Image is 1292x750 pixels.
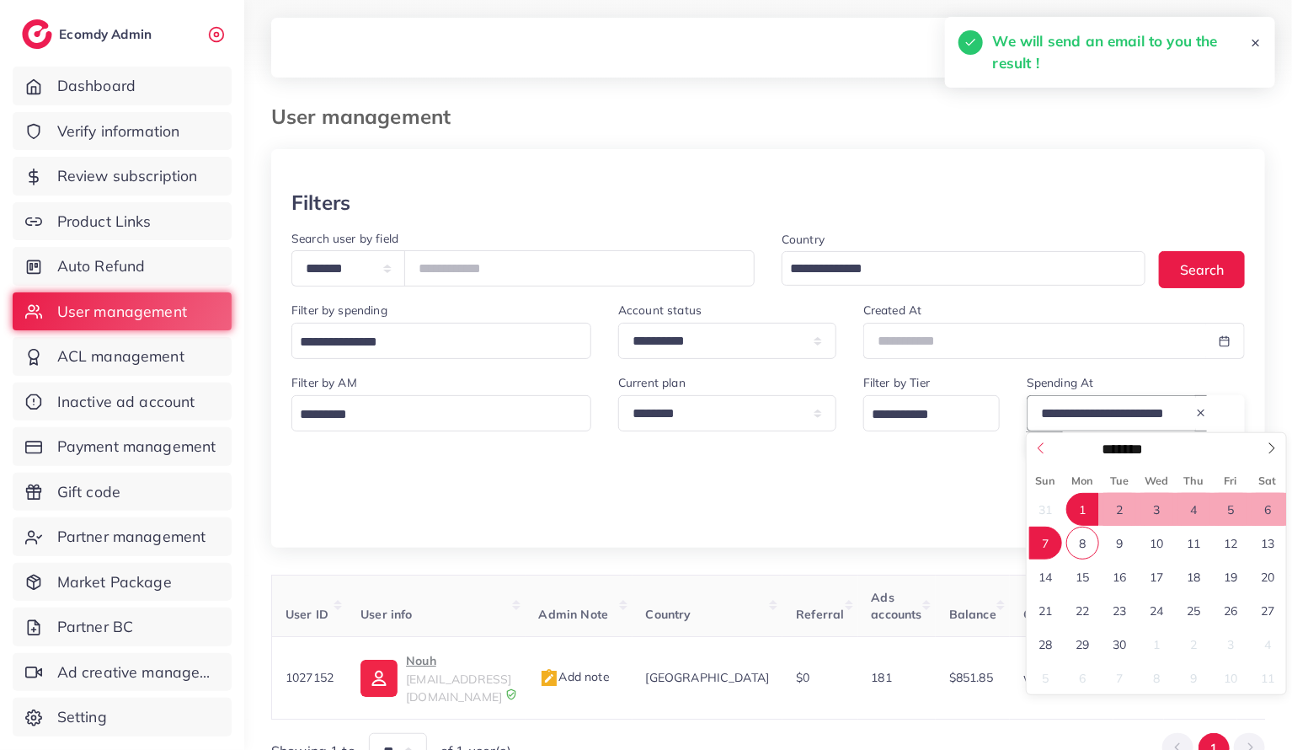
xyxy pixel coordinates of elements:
span: Verify information [57,121,180,142]
span: October 10, 2025 [1215,662,1247,694]
span: September 7, 2025 [1029,527,1062,560]
input: Search for option [784,256,1124,282]
span: September 11, 2025 [1177,527,1210,560]
span: September 26, 2025 [1215,594,1247,627]
span: September 28, 2025 [1029,628,1062,661]
span: Add note [539,669,610,684]
a: Product Links [13,202,232,241]
a: Payment management [13,427,232,466]
input: Search for option [294,329,569,356]
img: admin_note.cdd0b510.svg [539,668,559,688]
span: September 4, 2025 [1177,493,1210,526]
span: September 1, 2025 [1066,493,1099,526]
div: Search for option [291,395,591,431]
span: Product Links [57,211,152,233]
span: 1027152 [286,670,334,685]
span: September 25, 2025 [1177,594,1210,627]
span: September 5, 2025 [1215,493,1247,526]
a: Setting [13,698,232,737]
span: September 30, 2025 [1103,628,1136,661]
label: Current plan [618,374,686,391]
span: October 3, 2025 [1215,628,1247,661]
span: Market Package [57,571,172,593]
a: Auto Refund [13,247,232,286]
span: September 2, 2025 [1103,493,1136,526]
a: Gift code [13,473,232,512]
span: September 23, 2025 [1103,594,1136,627]
h3: User management [271,104,464,129]
span: October 8, 2025 [1140,662,1173,694]
span: Admin Note [539,607,609,622]
span: October 1, 2025 [1140,628,1173,661]
span: [GEOGRAPHIC_DATA] [646,670,770,685]
span: September 14, 2025 [1029,560,1062,593]
span: October 4, 2025 [1252,628,1284,661]
span: September 16, 2025 [1103,560,1136,593]
label: Country [782,231,825,248]
select: Month [1101,441,1157,459]
span: Partner BC [57,616,134,638]
span: white_agency [1023,670,1100,685]
a: Review subscription [13,157,232,196]
span: September 10, 2025 [1140,527,1173,560]
span: September 24, 2025 [1140,594,1173,627]
label: Created At [863,302,922,319]
span: Referral [796,607,844,622]
span: September 27, 2025 [1252,594,1284,627]
span: September 17, 2025 [1140,560,1173,593]
h2: Ecomdy Admin [59,26,156,42]
input: Search for option [866,402,978,428]
label: Spending At [1027,374,1094,391]
span: October 7, 2025 [1103,662,1136,694]
span: 181 [872,670,892,685]
span: ACL management [57,346,184,367]
span: Mon [1064,475,1101,486]
span: Payment management [57,436,216,458]
span: Dashboard [57,75,136,97]
label: Search user by field [291,230,398,247]
span: September 15, 2025 [1066,560,1099,593]
span: September 20, 2025 [1252,560,1284,593]
span: September 8, 2025 [1066,527,1099,560]
span: Fri [1212,475,1249,486]
a: User management [13,292,232,331]
span: Inactive ad account [57,391,195,413]
span: October 5, 2025 [1029,662,1062,694]
span: September 6, 2025 [1252,493,1284,526]
a: logoEcomdy Admin [22,19,156,49]
span: September 29, 2025 [1066,628,1099,661]
span: October 11, 2025 [1252,662,1284,694]
span: Partner management [57,526,206,548]
span: September 12, 2025 [1215,527,1247,560]
p: Nouh [406,651,511,671]
a: ACL management [13,337,232,376]
img: ic-user-info.36bf1079.svg [360,660,398,697]
span: September 22, 2025 [1066,594,1099,627]
span: Balance [949,607,996,622]
a: Market Package [13,563,232,602]
label: Filter by AM [291,374,357,391]
div: Search for option [782,251,1145,286]
div: Search for option [863,395,1000,431]
span: $851.85 [949,670,993,685]
img: logo [22,19,52,49]
span: Ads accounts [872,590,922,622]
a: Partner BC [13,608,232,646]
h5: We will send an email to you the result ! [993,30,1250,74]
span: Country [646,607,691,622]
h3: Filters [291,190,350,215]
label: Filter by spending [291,302,387,319]
span: User info [360,607,412,622]
span: October 9, 2025 [1177,662,1210,694]
span: $0 [796,670,809,685]
img: 9CAL8B2pu8EFxCJHYAAAAldEVYdGRhdGU6Y3JlYXRlADIwMjItMTItMDlUMDQ6NTg6MzkrMDA6MDBXSlgLAAAAJXRFWHRkYXR... [505,688,517,700]
span: Current plan [1023,607,1097,622]
span: Wed [1138,475,1175,486]
span: Setting [57,706,107,728]
a: Nouh[EMAIL_ADDRESS][DOMAIN_NAME] [360,651,511,705]
label: Filter by Tier [863,374,930,391]
span: September 9, 2025 [1103,527,1136,560]
span: Ad creative management [57,662,219,683]
span: Tue [1101,475,1138,486]
span: User ID [286,607,328,622]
